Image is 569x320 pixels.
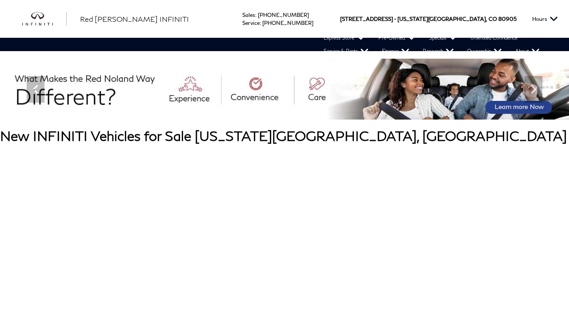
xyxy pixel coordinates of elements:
[260,20,261,26] span: :
[509,44,546,58] a: About
[416,44,461,58] a: Research
[461,44,509,58] a: Ownership
[340,16,517,22] a: [STREET_ADDRESS] • [US_STATE][GEOGRAPHIC_DATA], CO 80905
[22,12,67,26] img: INFINITI
[317,44,375,58] a: Service & Parts
[242,20,260,26] span: Service
[22,12,67,26] a: infiniti
[375,44,416,58] a: Finance
[372,31,422,44] a: Pre-Owned
[9,31,569,58] nav: Main Navigation
[80,14,189,24] a: Red [PERSON_NAME] INFINITI
[258,12,309,18] a: [PHONE_NUMBER]
[255,12,256,18] span: :
[242,12,255,18] span: Sales
[80,15,189,23] span: Red [PERSON_NAME] INFINITI
[464,31,524,44] a: Unlimited Confidence
[422,31,464,44] a: Specials
[317,31,372,44] a: Express Store
[262,20,313,26] a: [PHONE_NUMBER]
